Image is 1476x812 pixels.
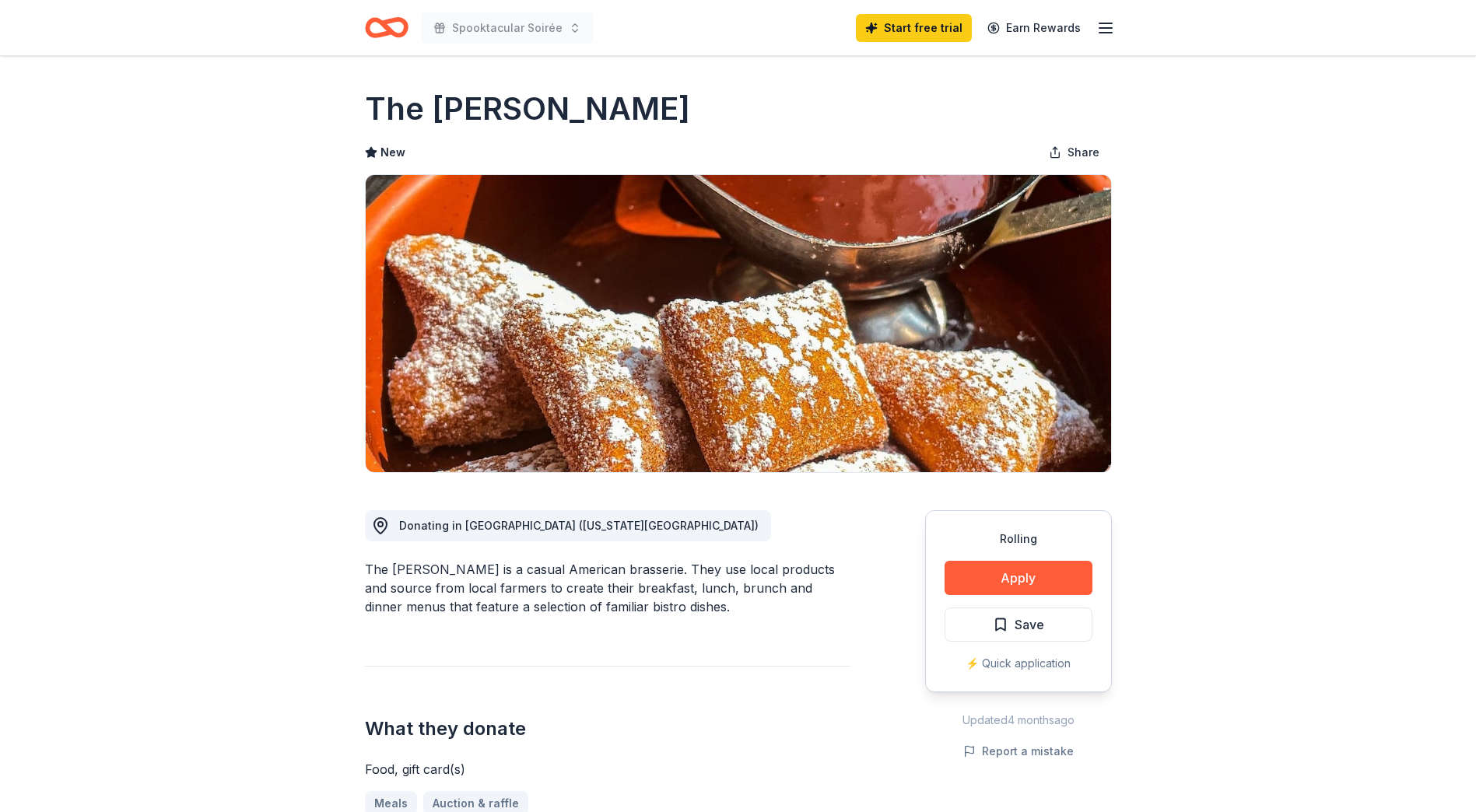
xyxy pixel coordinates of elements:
[1015,614,1044,635] span: Save
[978,14,1090,42] a: Earn Rewards
[452,19,563,37] span: Spooktacular Soirée
[963,742,1074,761] button: Report a mistake
[399,519,759,532] span: Donating in [GEOGRAPHIC_DATA] ([US_STATE][GEOGRAPHIC_DATA])
[366,175,1111,472] img: Image for The Smith
[925,711,1112,730] div: Updated 4 months ago
[380,143,405,162] span: New
[945,561,1092,595] button: Apply
[1036,137,1112,168] button: Share
[945,530,1092,548] div: Rolling
[365,9,408,46] a: Home
[365,560,850,616] div: The [PERSON_NAME] is a casual American brasserie. They use local products and source from local f...
[945,654,1092,673] div: ⚡️ Quick application
[1068,143,1099,162] span: Share
[365,87,690,131] h1: The [PERSON_NAME]
[945,607,1092,642] button: Save
[421,12,594,44] button: Spooktacular Soirée
[856,14,972,42] a: Start free trial
[365,716,850,741] h2: What they donate
[365,760,850,779] div: Food, gift card(s)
